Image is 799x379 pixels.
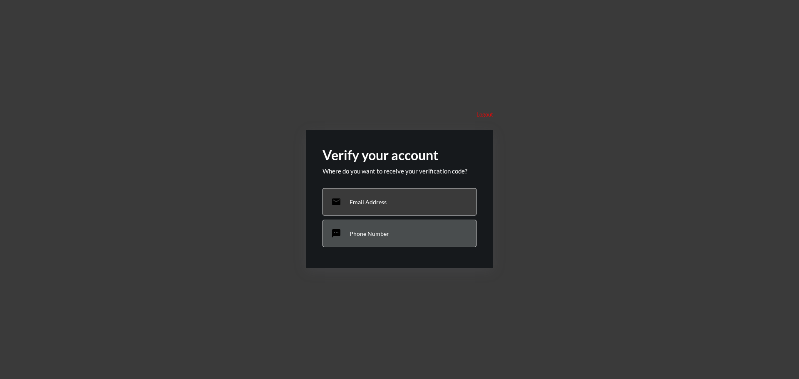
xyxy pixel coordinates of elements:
[323,167,476,175] p: Where do you want to receive your verification code?
[350,198,387,206] p: Email Address
[476,111,493,118] p: Logout
[331,228,341,238] mat-icon: sms
[323,147,476,163] h2: Verify your account
[331,197,341,207] mat-icon: email
[350,230,389,237] p: Phone Number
